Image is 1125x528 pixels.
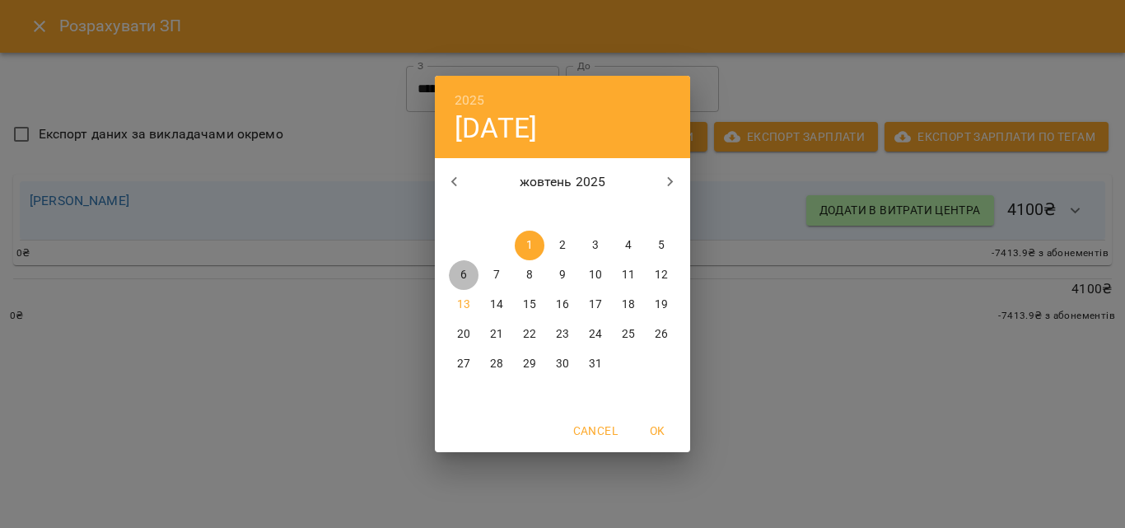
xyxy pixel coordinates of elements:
[647,260,676,290] button: 12
[460,267,467,283] p: 6
[614,320,643,349] button: 25
[493,267,500,283] p: 7
[548,320,577,349] button: 23
[457,297,470,313] p: 13
[449,320,478,349] button: 20
[515,231,544,260] button: 1
[523,356,536,372] p: 29
[449,290,478,320] button: 13
[515,260,544,290] button: 8
[655,267,668,283] p: 12
[573,421,618,441] span: Cancel
[455,89,485,112] button: 2025
[556,356,569,372] p: 30
[482,290,511,320] button: 14
[567,416,624,446] button: Cancel
[655,297,668,313] p: 19
[647,231,676,260] button: 5
[589,326,602,343] p: 24
[625,237,632,254] p: 4
[482,320,511,349] button: 21
[589,356,602,372] p: 31
[647,206,676,222] span: нд
[523,297,536,313] p: 15
[515,206,544,222] span: ср
[559,237,566,254] p: 2
[490,326,503,343] p: 21
[589,297,602,313] p: 17
[548,231,577,260] button: 2
[631,416,684,446] button: OK
[581,231,610,260] button: 3
[556,297,569,313] p: 16
[614,231,643,260] button: 4
[581,260,610,290] button: 10
[457,326,470,343] p: 20
[449,260,478,290] button: 6
[614,206,643,222] span: сб
[449,349,478,379] button: 27
[515,320,544,349] button: 22
[622,326,635,343] p: 25
[581,320,610,349] button: 24
[526,267,533,283] p: 8
[622,267,635,283] p: 11
[490,297,503,313] p: 14
[637,421,677,441] span: OK
[622,297,635,313] p: 18
[592,237,599,254] p: 3
[581,290,610,320] button: 17
[614,290,643,320] button: 18
[526,237,533,254] p: 1
[548,290,577,320] button: 16
[474,172,651,192] p: жовтень 2025
[614,260,643,290] button: 11
[482,349,511,379] button: 28
[647,320,676,349] button: 26
[589,267,602,283] p: 10
[658,237,665,254] p: 5
[548,206,577,222] span: чт
[482,206,511,222] span: вт
[515,349,544,379] button: 29
[457,356,470,372] p: 27
[655,326,668,343] p: 26
[449,206,478,222] span: пн
[556,326,569,343] p: 23
[548,349,577,379] button: 30
[559,267,566,283] p: 9
[581,206,610,222] span: пт
[581,349,610,379] button: 31
[523,326,536,343] p: 22
[548,260,577,290] button: 9
[647,290,676,320] button: 19
[482,260,511,290] button: 7
[515,290,544,320] button: 15
[490,356,503,372] p: 28
[455,111,537,145] button: [DATE]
